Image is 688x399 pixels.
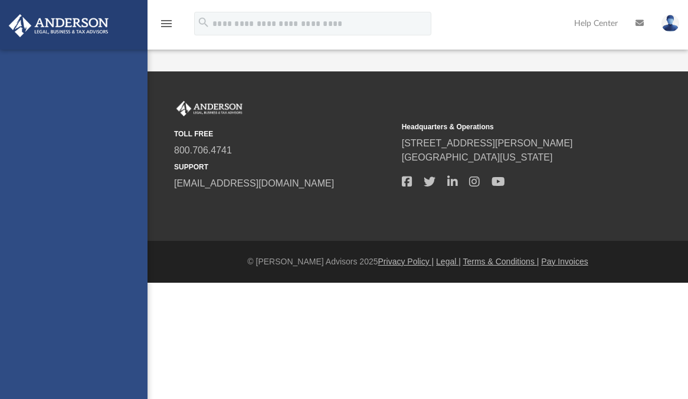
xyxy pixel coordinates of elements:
[174,162,394,172] small: SUPPORT
[174,101,245,116] img: Anderson Advisors Platinum Portal
[148,256,688,268] div: © [PERSON_NAME] Advisors 2025
[402,122,621,132] small: Headquarters & Operations
[159,22,173,31] a: menu
[378,257,434,266] a: Privacy Policy |
[402,152,553,162] a: [GEOGRAPHIC_DATA][US_STATE]
[174,145,232,155] a: 800.706.4741
[661,15,679,32] img: User Pic
[463,257,539,266] a: Terms & Conditions |
[159,17,173,31] i: menu
[541,257,588,266] a: Pay Invoices
[402,138,573,148] a: [STREET_ADDRESS][PERSON_NAME]
[5,14,112,37] img: Anderson Advisors Platinum Portal
[174,129,394,139] small: TOLL FREE
[174,178,334,188] a: [EMAIL_ADDRESS][DOMAIN_NAME]
[197,16,210,29] i: search
[436,257,461,266] a: Legal |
